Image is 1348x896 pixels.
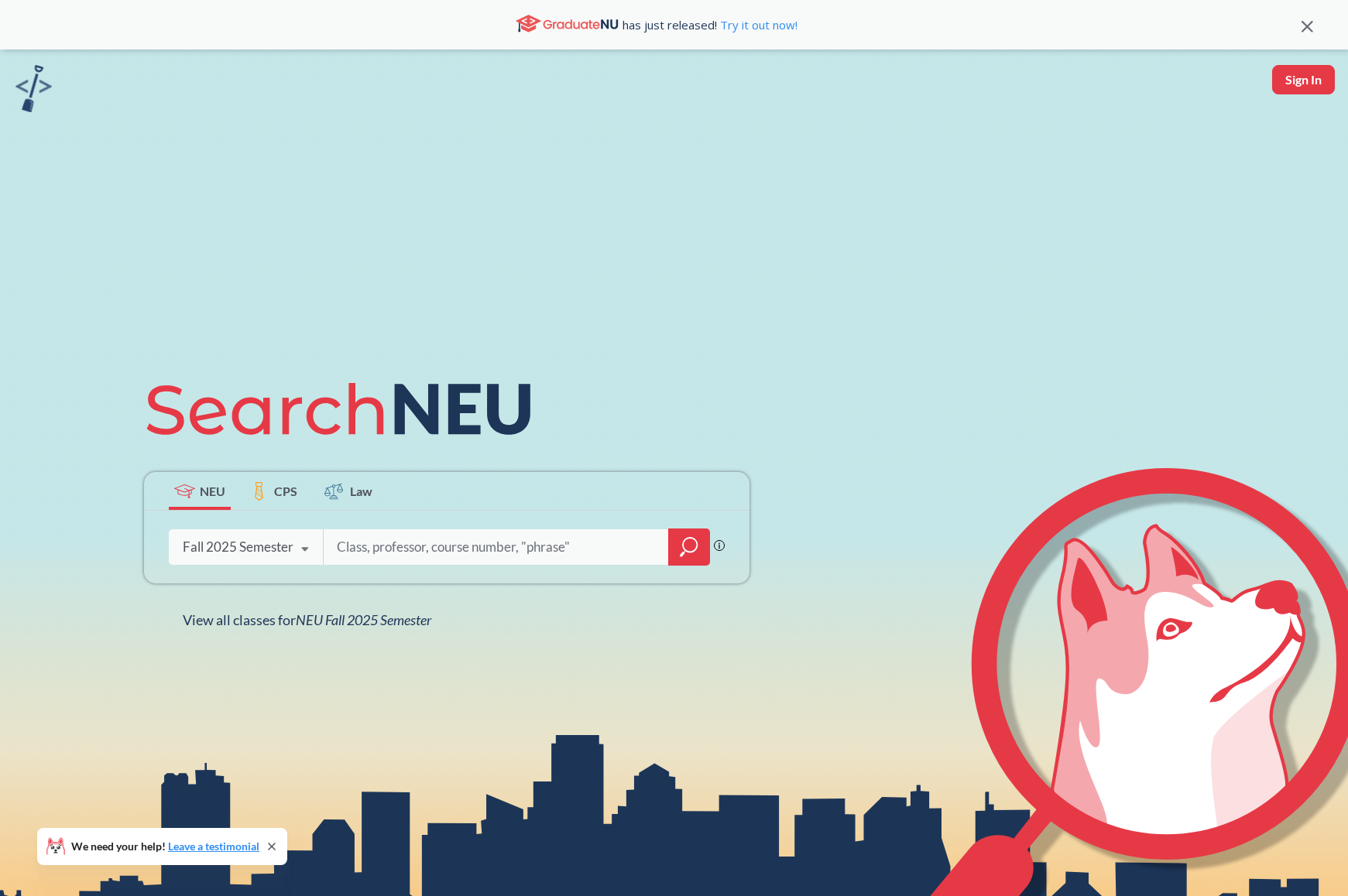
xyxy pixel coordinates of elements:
span: View all classes for [183,611,431,628]
div: Fall 2025 Semester [183,539,293,556]
img: sandbox logo [15,65,52,112]
span: has just released! [623,16,797,33]
span: NEU [200,482,225,500]
a: sandbox logo [15,65,52,117]
div: magnifying glass [668,528,710,566]
a: Try it out now! [717,17,797,32]
input: Class, professor, course number, "phrase" [335,531,657,563]
svg: magnifying glass [680,536,698,558]
a: Leave a testimonial [168,840,259,853]
span: Law [350,482,372,500]
span: We need your help! [71,841,259,852]
span: NEU Fall 2025 Semester [296,611,431,628]
button: Sign In [1272,65,1335,94]
span: CPS [274,482,297,500]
